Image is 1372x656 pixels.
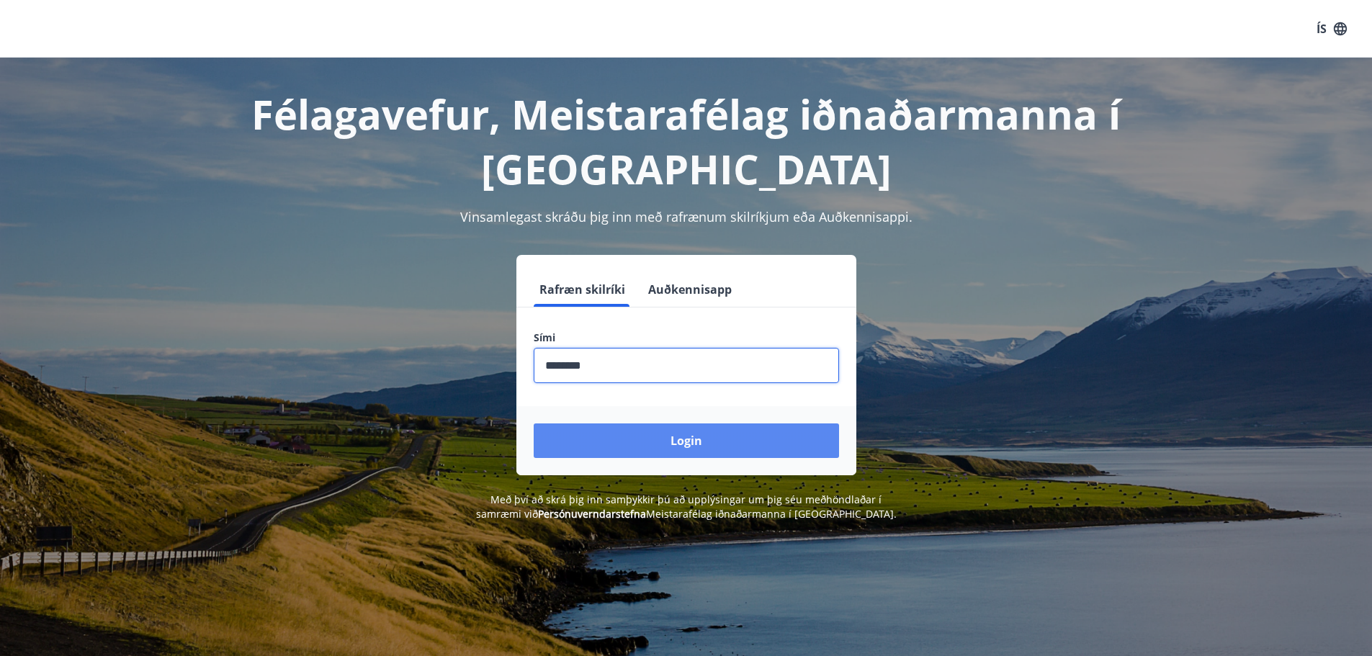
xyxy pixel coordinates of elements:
[185,86,1188,196] h1: Félagavefur, Meistarafélag iðnaðarmanna í [GEOGRAPHIC_DATA]
[460,208,913,225] span: Vinsamlegast skráðu þig inn með rafrænum skilríkjum eða Auðkennisappi.
[476,493,897,521] span: Með því að skrá þig inn samþykkir þú að upplýsingar um þig séu meðhöndlaðar í samræmi við Meistar...
[534,423,839,458] button: Login
[642,272,737,307] button: Auðkennisapp
[1309,16,1355,42] button: ÍS
[538,507,646,521] a: Persónuverndarstefna
[534,331,839,345] label: Sími
[534,272,631,307] button: Rafræn skilríki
